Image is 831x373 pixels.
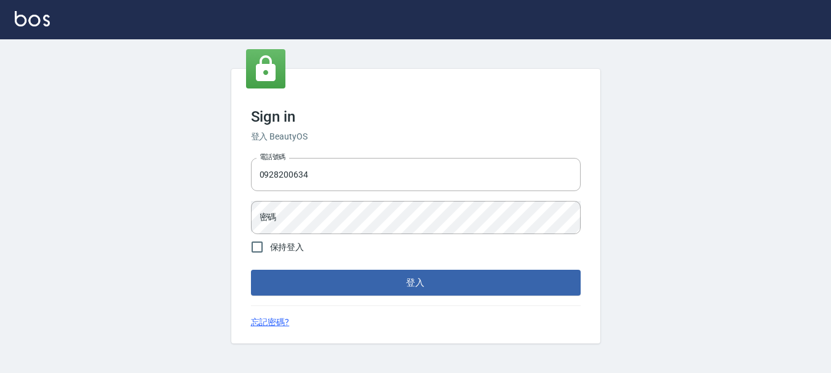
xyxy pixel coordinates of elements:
[251,130,581,143] h6: 登入 BeautyOS
[15,11,50,26] img: Logo
[251,270,581,296] button: 登入
[251,108,581,125] h3: Sign in
[251,316,290,329] a: 忘記密碼?
[260,152,285,162] label: 電話號碼
[270,241,304,254] span: 保持登入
